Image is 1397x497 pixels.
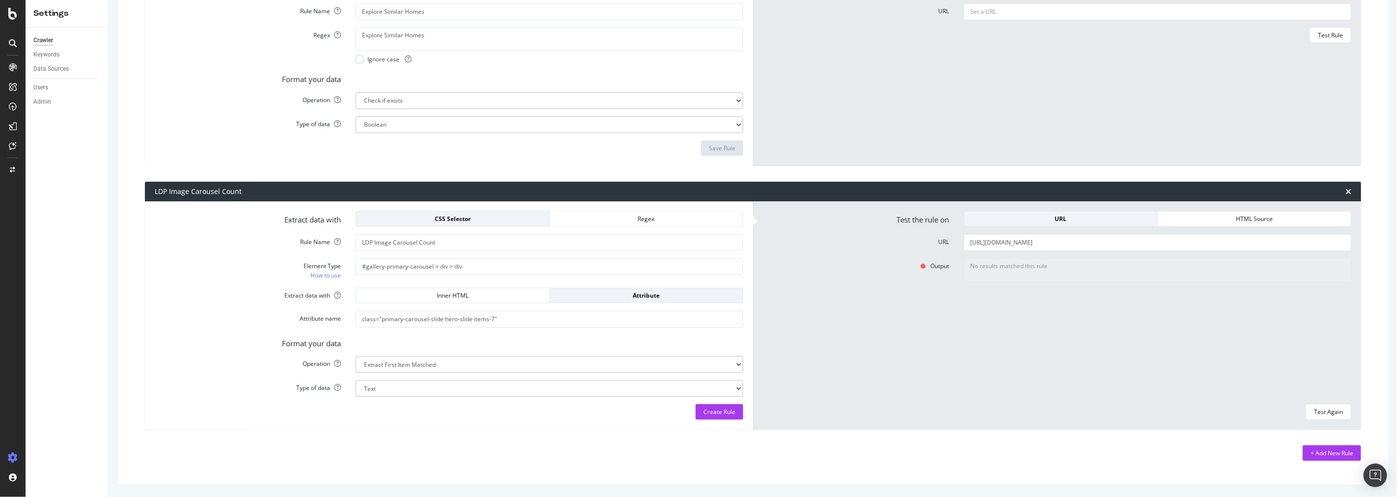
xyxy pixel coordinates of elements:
label: Operation [147,356,348,368]
button: Regex [550,211,743,227]
div: + Add New Rule [1311,449,1353,458]
label: Type of data [147,116,348,128]
input: CSS Expression [356,258,743,275]
label: URL [755,234,956,246]
div: Element Type [155,262,341,270]
input: Set a URL [964,3,1351,20]
div: CSS Selector [364,215,541,223]
a: Admin [33,97,102,107]
a: Data Sources [33,64,102,74]
div: Admin [33,97,51,107]
button: Attribute [550,288,743,304]
label: Extract data with [147,288,348,300]
button: Inner HTML [356,288,550,304]
div: Users [33,83,48,93]
a: How to use [310,270,341,280]
button: Save Rule [701,140,743,156]
div: Inner HTML [364,291,541,300]
label: Test the rule on [755,211,956,225]
textarea: Explore Similar Homes [356,28,743,51]
div: Data Sources [33,64,69,74]
a: Crawler [33,35,102,46]
div: HTML Source [1166,215,1343,223]
label: Format your data [147,71,348,84]
div: Attribute name [155,314,341,323]
button: CSS Selector [356,211,550,227]
span: Ignore case [367,55,412,63]
label: Rule Name [147,234,348,246]
div: Test Rule [1318,31,1343,39]
div: Open Intercom Messenger [1364,464,1387,487]
label: URL [755,3,956,15]
input: Set a URL [964,234,1351,251]
input: Provide a name [356,3,743,20]
a: Users [33,83,102,93]
button: URL [964,211,1158,227]
input: Provide a name [356,234,743,251]
div: Create Rule [703,408,735,416]
button: Test Again [1306,404,1351,420]
div: LDP Image Carousel Count [155,187,242,196]
button: Test Rule [1310,28,1351,43]
label: Output [755,258,956,270]
a: Keywords [33,50,102,60]
textarea: No results matched this rule [964,258,1351,282]
div: Settings [33,8,101,19]
div: Attribute [558,291,735,300]
div: URL [972,215,1149,223]
label: Extract data with [147,211,348,225]
div: Test Again [1314,408,1343,416]
label: Rule Name [147,3,348,15]
label: Type of data [147,380,348,392]
div: Save Rule [709,144,735,152]
button: HTML Source [1158,211,1351,227]
label: Operation [147,92,348,104]
div: times [1345,188,1351,195]
button: + Add New Rule [1303,445,1361,461]
label: Regex [147,28,348,39]
div: Crawler [33,35,53,46]
div: Regex [558,215,735,223]
label: Format your data [147,335,348,349]
button: Create Rule [696,404,743,420]
div: Keywords [33,50,59,60]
